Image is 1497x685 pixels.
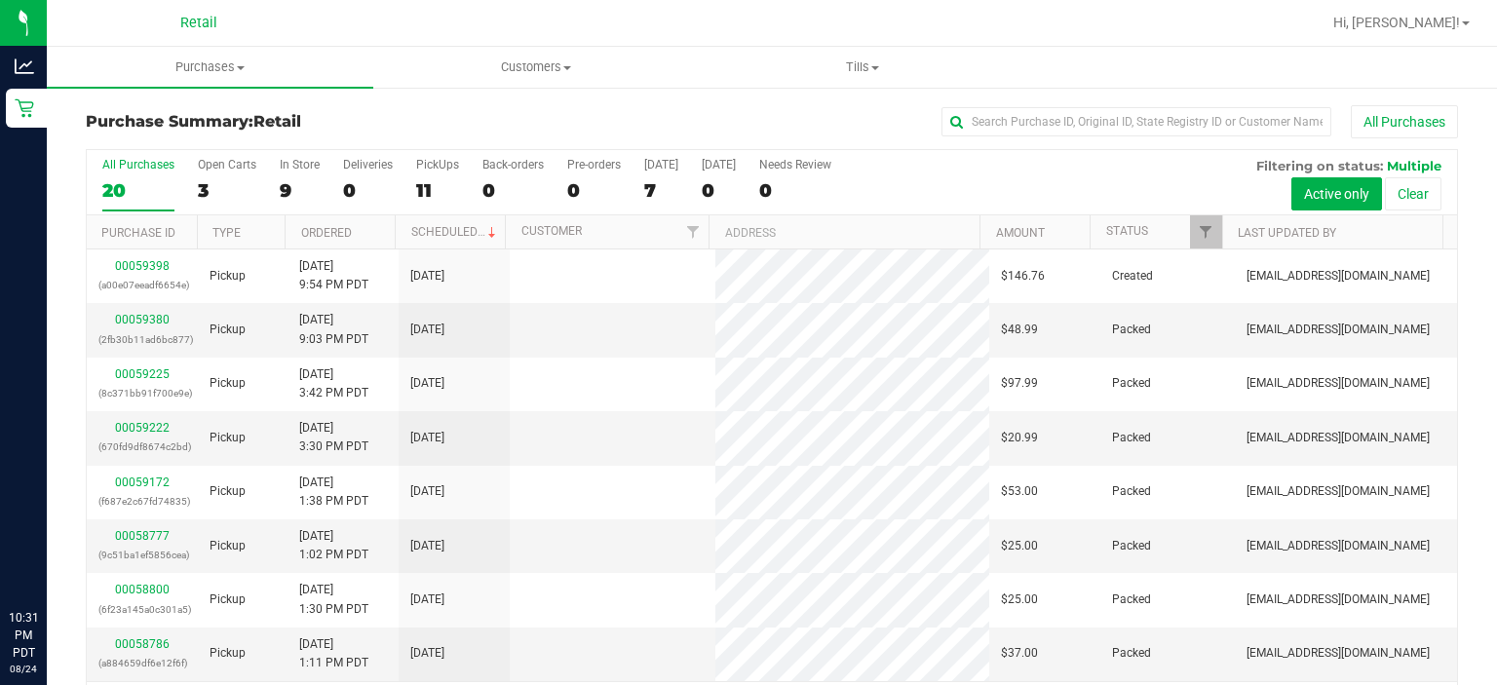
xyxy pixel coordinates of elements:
[210,267,246,285] span: Pickup
[115,529,170,543] a: 00058777
[343,179,393,202] div: 0
[210,590,246,609] span: Pickup
[98,330,186,349] p: (2fb30b11ad6bc877)
[1112,267,1153,285] span: Created
[1001,644,1038,663] span: $37.00
[115,476,170,489] a: 00059172
[210,482,246,501] span: Pickup
[115,421,170,435] a: 00059222
[1333,15,1460,30] span: Hi, [PERSON_NAME]!
[115,367,170,381] a: 00059225
[101,226,175,240] a: Purchase ID
[299,635,368,672] span: [DATE] 1:11 PM PDT
[180,15,217,31] span: Retail
[416,179,459,202] div: 11
[1001,321,1038,339] span: $48.99
[410,482,444,501] span: [DATE]
[709,215,979,249] th: Address
[47,58,373,76] span: Purchases
[1112,429,1151,447] span: Packed
[410,267,444,285] span: [DATE]
[115,637,170,651] a: 00058786
[1112,644,1151,663] span: Packed
[410,644,444,663] span: [DATE]
[1247,267,1430,285] span: [EMAIL_ADDRESS][DOMAIN_NAME]
[676,215,709,248] a: Filter
[482,179,544,202] div: 0
[1247,590,1430,609] span: [EMAIL_ADDRESS][DOMAIN_NAME]
[521,224,582,238] a: Customer
[299,419,368,456] span: [DATE] 3:30 PM PDT
[1112,537,1151,555] span: Packed
[1112,482,1151,501] span: Packed
[253,112,301,131] span: Retail
[410,374,444,393] span: [DATE]
[47,47,373,88] a: Purchases
[759,179,831,202] div: 0
[410,429,444,447] span: [DATE]
[98,384,186,402] p: (8c371bb91f700e9e)
[410,321,444,339] span: [DATE]
[1112,374,1151,393] span: Packed
[98,546,186,564] p: (9c51ba1ef5856cea)
[1387,158,1441,173] span: Multiple
[644,179,678,202] div: 7
[996,226,1045,240] a: Amount
[15,98,34,118] inline-svg: Retail
[1001,374,1038,393] span: $97.99
[9,662,38,676] p: 08/24
[98,438,186,456] p: (670fd9df8674c2bd)
[98,492,186,511] p: (f687e2c67fd74835)
[1247,537,1430,555] span: [EMAIL_ADDRESS][DOMAIN_NAME]
[58,526,81,550] iframe: Resource center unread badge
[1001,482,1038,501] span: $53.00
[115,259,170,273] a: 00059398
[702,179,736,202] div: 0
[567,179,621,202] div: 0
[482,158,544,171] div: Back-orders
[210,537,246,555] span: Pickup
[411,225,500,239] a: Scheduled
[98,600,186,619] p: (6f23a145a0c301a5)
[299,581,368,618] span: [DATE] 1:30 PM PDT
[410,590,444,609] span: [DATE]
[343,158,393,171] div: Deliveries
[1247,321,1430,339] span: [EMAIL_ADDRESS][DOMAIN_NAME]
[1247,644,1430,663] span: [EMAIL_ADDRESS][DOMAIN_NAME]
[1238,226,1336,240] a: Last Updated By
[102,179,174,202] div: 20
[299,527,368,564] span: [DATE] 1:02 PM PDT
[1291,177,1382,210] button: Active only
[1247,482,1430,501] span: [EMAIL_ADDRESS][DOMAIN_NAME]
[701,58,1025,76] span: Tills
[98,276,186,294] p: (a00e07eeadf6654e)
[280,179,320,202] div: 9
[1247,429,1430,447] span: [EMAIL_ADDRESS][DOMAIN_NAME]
[1112,590,1151,609] span: Packed
[1385,177,1441,210] button: Clear
[115,583,170,596] a: 00058800
[700,47,1026,88] a: Tills
[1001,267,1045,285] span: $146.76
[86,113,543,131] h3: Purchase Summary:
[1247,374,1430,393] span: [EMAIL_ADDRESS][DOMAIN_NAME]
[212,226,241,240] a: Type
[410,537,444,555] span: [DATE]
[941,107,1331,136] input: Search Purchase ID, Original ID, State Registry ID or Customer Name...
[299,474,368,511] span: [DATE] 1:38 PM PDT
[210,644,246,663] span: Pickup
[1112,321,1151,339] span: Packed
[210,429,246,447] span: Pickup
[280,158,320,171] div: In Store
[702,158,736,171] div: [DATE]
[1001,429,1038,447] span: $20.99
[299,257,368,294] span: [DATE] 9:54 PM PDT
[19,529,78,588] iframe: Resource center
[102,158,174,171] div: All Purchases
[15,57,34,76] inline-svg: Analytics
[1106,224,1148,238] a: Status
[98,654,186,672] p: (a884659df6e12f6f)
[1190,215,1222,248] a: Filter
[9,609,38,662] p: 10:31 PM PDT
[115,313,170,326] a: 00059380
